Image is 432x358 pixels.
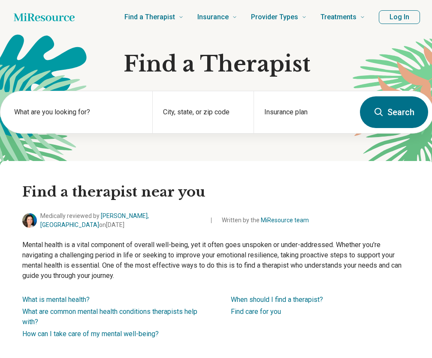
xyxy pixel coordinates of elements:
h2: Find a therapist near you [22,183,411,201]
a: How can I take care of my mental well-being? [22,330,159,338]
a: When should I find a therapist? [231,295,323,304]
a: [PERSON_NAME], [GEOGRAPHIC_DATA] [40,212,149,228]
span: Provider Types [251,11,298,23]
span: Treatments [320,11,356,23]
a: Home page [14,9,75,26]
span: Written by the [222,216,309,225]
label: What are you looking for? [14,107,142,117]
a: Find care for you [231,307,281,316]
a: What are common mental health conditions therapists help with? [22,307,197,326]
span: Insurance [197,11,229,23]
a: What is mental health? [22,295,90,304]
span: on [DATE] [99,221,124,228]
button: Search [360,96,428,128]
span: Medically reviewed by [40,212,202,230]
p: Mental health is a vital component of overall well-being, yet it often goes unspoken or under-add... [22,240,411,281]
span: Find a Therapist [124,11,175,23]
button: Log In [379,10,420,24]
a: MiResource team [261,217,309,224]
